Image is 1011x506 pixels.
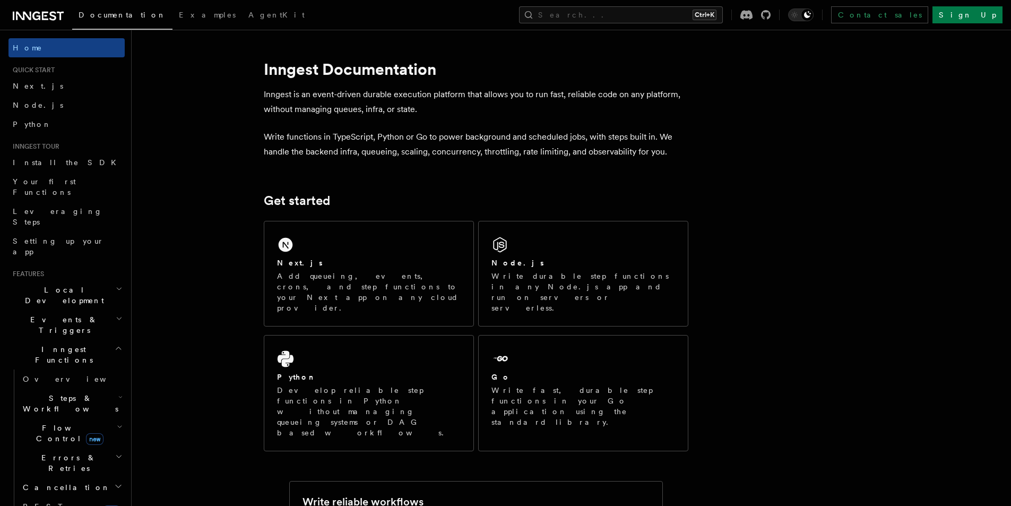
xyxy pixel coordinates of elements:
a: Next.js [8,76,125,96]
span: Local Development [8,285,116,306]
p: Write durable step functions in any Node.js app and run on servers or serverless. [491,271,675,313]
a: Setting up your app [8,231,125,261]
button: Cancellation [19,478,125,497]
button: Local Development [8,280,125,310]
span: Install the SDK [13,158,123,167]
span: Leveraging Steps [13,207,102,226]
a: Home [8,38,125,57]
span: Next.js [13,82,63,90]
button: Events & Triggers [8,310,125,340]
a: Leveraging Steps [8,202,125,231]
span: Documentation [79,11,166,19]
a: Node.js [8,96,125,115]
button: Inngest Functions [8,340,125,370]
a: Python [8,115,125,134]
a: Documentation [72,3,172,30]
span: Home [13,42,42,53]
p: Inngest is an event-driven durable execution platform that allows you to run fast, reliable code ... [264,87,688,117]
h2: Go [491,372,511,382]
a: Examples [172,3,242,29]
button: Toggle dark mode [788,8,814,21]
span: Inngest Functions [8,344,115,365]
span: Node.js [13,101,63,109]
a: Sign Up [932,6,1003,23]
a: PythonDevelop reliable step functions in Python without managing queueing systems or DAG based wo... [264,335,474,451]
a: Next.jsAdd queueing, events, crons, and step functions to your Next app on any cloud provider. [264,221,474,327]
span: Flow Control [19,423,117,444]
a: AgentKit [242,3,311,29]
span: Events & Triggers [8,314,116,336]
h1: Inngest Documentation [264,59,688,79]
h2: Next.js [277,258,323,268]
button: Steps & Workflows [19,389,125,418]
span: Overview [23,375,132,383]
a: GoWrite fast, durable step functions in your Go application using the standard library. [478,335,688,451]
span: Examples [179,11,236,19]
button: Flow Controlnew [19,418,125,448]
kbd: Ctrl+K [693,10,716,20]
a: Contact sales [831,6,928,23]
p: Write fast, durable step functions in your Go application using the standard library. [491,385,675,427]
a: Node.jsWrite durable step functions in any Node.js app and run on servers or serverless. [478,221,688,327]
span: Your first Functions [13,177,76,196]
span: Inngest tour [8,142,59,151]
a: Get started [264,193,330,208]
p: Add queueing, events, crons, and step functions to your Next app on any cloud provider. [277,271,461,313]
span: Errors & Retries [19,452,115,474]
p: Develop reliable step functions in Python without managing queueing systems or DAG based workflows. [277,385,461,438]
span: Features [8,270,44,278]
span: AgentKit [248,11,305,19]
h2: Python [277,372,316,382]
button: Search...Ctrl+K [519,6,723,23]
span: Cancellation [19,482,110,493]
span: new [86,433,103,445]
a: Install the SDK [8,153,125,172]
p: Write functions in TypeScript, Python or Go to power background and scheduled jobs, with steps bu... [264,130,688,159]
span: Quick start [8,66,55,74]
button: Errors & Retries [19,448,125,478]
span: Python [13,120,51,128]
a: Your first Functions [8,172,125,202]
a: Overview [19,370,125,389]
h2: Node.js [491,258,544,268]
span: Setting up your app [13,237,104,256]
span: Steps & Workflows [19,393,118,414]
